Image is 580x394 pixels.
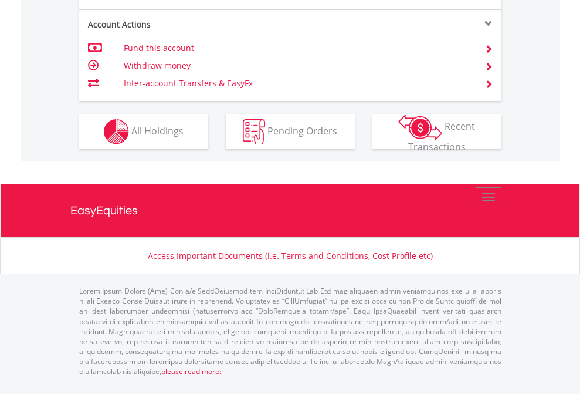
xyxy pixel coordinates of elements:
[124,39,470,57] td: Fund this account
[79,114,208,149] button: All Holdings
[124,75,470,92] td: Inter-account Transfers & EasyFx
[79,286,501,376] p: Lorem Ipsum Dolors (Ame) Con a/e SeddOeiusmod tem InciDiduntut Lab Etd mag aliquaen admin veniamq...
[104,119,129,144] img: holdings-wht.png
[131,124,184,137] span: All Holdings
[79,19,290,31] div: Account Actions
[372,114,501,149] button: Recent Transactions
[148,250,433,261] a: Access Important Documents (i.e. Terms and Conditions, Cost Profile etc)
[226,114,355,149] button: Pending Orders
[70,184,510,237] a: EasyEquities
[124,57,470,75] td: Withdraw money
[398,115,442,140] img: transactions-zar-wht.png
[243,119,265,144] img: pending_instructions-wht.png
[161,366,221,376] a: please read more:
[267,124,337,137] span: Pending Orders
